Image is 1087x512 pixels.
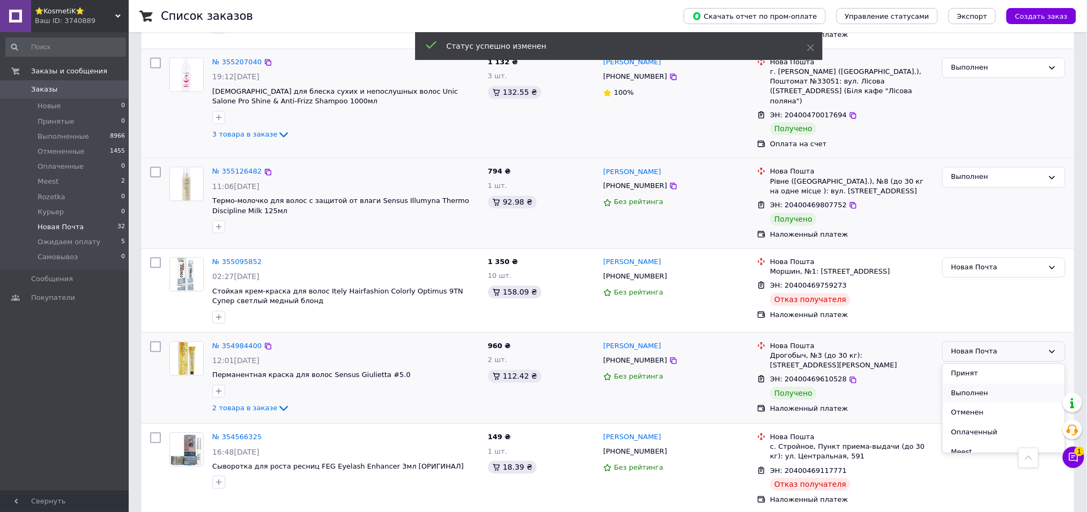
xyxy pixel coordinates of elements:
[121,117,125,126] span: 0
[1063,447,1084,468] button: Чат с покупателем1
[31,85,57,94] span: Заказы
[943,423,1065,442] li: Оплаченный
[212,356,260,365] span: 12:01[DATE]
[770,351,934,370] div: Дрогобыч, №3 (до 30 кг): [STREET_ADDRESS][PERSON_NAME]
[169,57,204,92] a: Фото товару
[161,10,253,22] h1: Список заказов
[488,370,542,382] div: 112.42 ₴
[770,478,851,491] div: Отказ получателя
[770,257,934,267] div: Нова Пошта
[770,432,934,442] div: Нова Пошта
[169,167,204,201] a: Фото товару
[212,371,411,379] a: Перманентная краска для волос Sensus Giulietta #5.0
[684,8,826,24] button: Скачать отчет по пром-оплате
[770,30,934,40] div: Наложенный платеж
[212,448,260,456] span: 16:48[DATE]
[949,8,996,24] button: Экспорт
[943,403,1065,423] li: Отменен
[170,342,203,375] img: Фото товару
[770,495,934,505] div: Наложенный платеж
[614,198,663,206] span: Без рейтинга
[603,167,661,177] a: [PERSON_NAME]
[601,269,669,283] div: [PHONE_NUMBER]
[951,171,1044,183] div: Выполнен
[488,72,507,80] span: 3 шт.
[121,207,125,217] span: 0
[38,177,58,186] span: Meest
[770,375,847,383] span: ЭН: 20400469610528
[770,310,934,320] div: Наложенный платеж
[110,147,125,156] span: 1455
[170,258,203,291] img: Фото товару
[121,252,125,262] span: 0
[488,195,537,208] div: 92.98 ₴
[38,101,61,111] span: Новые
[121,101,125,111] span: 0
[35,6,115,16] span: ⭐KosmetiK⭐
[110,132,125,141] span: 8966
[770,67,934,106] div: г. [PERSON_NAME] ([GEOGRAPHIC_DATA].), Поштомат №33051: вул. Лісова ([STREET_ADDRESS] (Біля кафе ...
[121,237,125,247] span: 5
[38,222,84,232] span: Новая Почта
[121,162,125,171] span: 0
[770,293,851,306] div: Отказ получателя
[770,341,934,351] div: Нова Пошта
[770,267,934,276] div: Моршин, №1: [STREET_ADDRESS]
[603,341,661,351] a: [PERSON_NAME]
[212,287,463,305] a: Стойкая крем-краска для волос Itely Hairfashion Colorly Optimus 9TN Супер светлый медный блонд
[212,167,262,175] a: № 355126482
[770,230,934,239] div: Наложенный платеж
[31,274,73,284] span: Сообщения
[170,167,203,200] img: Фото товару
[488,461,537,473] div: 18.39 ₴
[601,445,669,458] div: [PHONE_NUMBER]
[35,16,129,26] div: Ваш ID: 3740889
[38,162,84,171] span: Оплаченные
[996,12,1076,20] a: Создать заказ
[770,387,817,400] div: Получено
[614,288,663,296] span: Без рейтинга
[770,111,847,119] span: ЭН: 20400470017694
[212,72,260,81] span: 19:12[DATE]
[212,258,262,266] a: № 355095852
[601,179,669,193] div: [PHONE_NUMBER]
[488,167,511,175] span: 794 ₴
[488,356,507,364] span: 2 шт.
[38,132,89,141] span: Выполненные
[212,342,262,350] a: № 354984400
[951,346,1044,357] div: Новая Почта
[488,58,518,66] span: 1 132 ₴
[770,201,847,209] span: ЭН: 20400469807752
[770,281,847,289] span: ЭН: 20400469759273
[770,57,934,67] div: Нова Пошта
[1075,445,1084,454] span: 1
[943,442,1065,462] li: Meest
[212,58,262,66] a: № 355207040
[31,293,75,303] span: Покупатели
[1007,8,1076,24] button: Создать заказ
[951,62,1044,73] div: Выполнен
[31,66,107,76] span: Заказы и сообщения
[488,342,511,350] span: 960 ₴
[212,182,260,191] span: 11:06[DATE]
[770,167,934,176] div: Нова Пошта
[614,372,663,380] span: Без рейтинга
[614,463,663,471] span: Без рейтинга
[121,177,125,186] span: 2
[943,383,1065,403] li: Выполнен
[212,87,458,106] a: [DEMOGRAPHIC_DATA] для блеска сухих и непослушных волос Unic Salone Pro Shine & Anti-Frizz Shampo...
[212,130,290,138] a: 3 товара в заказе
[770,442,934,461] div: с. Стройное, Пункт приема-выдачи (до 30 кг): ул. Центральная, 591
[943,364,1065,383] li: Принят
[169,257,204,291] a: Фото товару
[121,192,125,202] span: 0
[212,462,464,470] a: Сыворотка для роста ресниц FEG Eyelash Enhancer 3мл [ОРИГИНАЛ]
[212,404,290,412] a: 2 товара в заказе
[38,192,65,202] span: Rozetka
[169,432,204,466] a: Фото товару
[770,213,817,225] div: Получено
[770,122,817,135] div: Получено
[170,58,203,91] img: Фото товару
